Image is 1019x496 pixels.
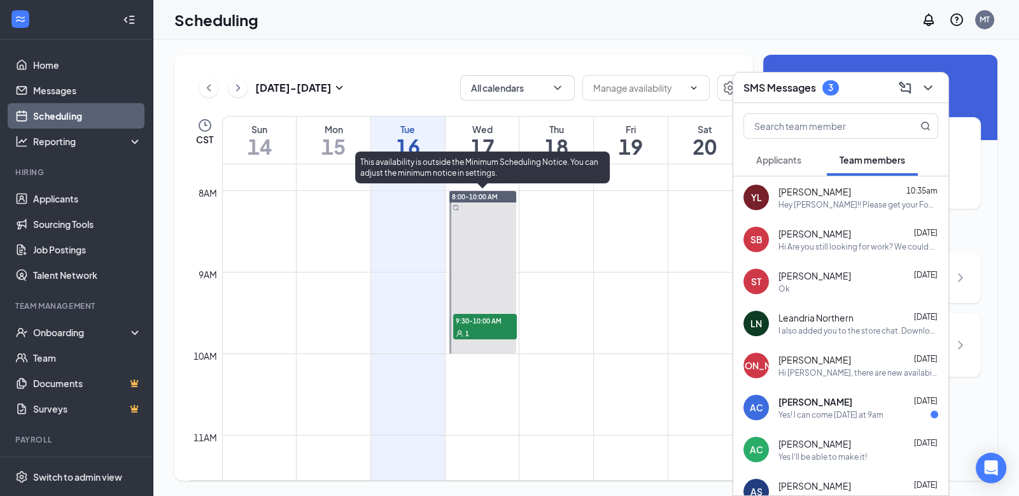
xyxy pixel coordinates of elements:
[519,136,593,157] h1: 18
[668,117,741,164] a: September 20, 2025
[33,326,131,339] div: Onboarding
[174,9,258,31] h1: Scheduling
[778,227,851,240] span: [PERSON_NAME]
[593,81,684,95] input: Manage availability
[914,438,938,448] span: [DATE]
[33,52,142,78] a: Home
[953,270,968,285] svg: ChevronRight
[33,103,142,129] a: Scheduling
[297,123,370,136] div: Mon
[297,117,370,164] a: September 15, 2025
[778,367,938,378] div: Hi [PERSON_NAME], there are new availabilities for an interview. This is a reminder to schedule y...
[197,118,213,133] svg: Clock
[15,167,139,178] div: Hiring
[895,78,915,98] button: ComposeMessage
[453,204,459,211] svg: Sync
[355,152,610,183] div: This availability is outside the Minimum Scheduling Notice. You can adjust the minimum notice in ...
[914,228,938,237] span: [DATE]
[750,233,762,246] div: SB
[191,349,220,363] div: 10am
[750,443,763,456] div: AC
[33,371,142,396] a: DocumentsCrown
[371,136,445,157] h1: 16
[921,12,936,27] svg: Notifications
[446,117,519,164] a: September 17, 2025
[719,359,793,372] div: [PERSON_NAME]
[750,317,762,330] div: LN
[223,123,296,136] div: Sun
[551,81,564,94] svg: ChevronDown
[15,471,28,483] svg: Settings
[920,80,936,96] svg: ChevronDown
[980,14,990,25] div: MT
[15,301,139,311] div: Team Management
[668,136,741,157] h1: 20
[920,121,931,131] svg: MagnifyingGlass
[778,241,938,252] div: Hi Are you still looking for work? We could use you if so! If so let me know and come see me [DAT...
[668,123,741,136] div: Sat
[722,80,738,96] svg: Settings
[914,312,938,322] span: [DATE]
[778,199,938,210] div: Hey [PERSON_NAME]!! Please get your Food Handlers done and your Onboarding Completed cause I'd li...
[223,117,296,164] a: September 14, 2025
[232,80,244,96] svg: ChevronRight
[33,237,142,262] a: Job Postings
[223,136,296,157] h1: 14
[33,186,142,211] a: Applicants
[196,186,220,200] div: 8am
[743,81,816,95] h3: SMS Messages
[840,154,905,166] span: Team members
[33,396,142,422] a: SurveysCrown
[594,123,668,136] div: Fri
[14,13,27,25] svg: WorkstreamLogo
[914,354,938,364] span: [DATE]
[594,136,668,157] h1: 19
[778,451,867,462] div: Yes I'll be able to make it!
[196,133,213,146] span: CST
[15,326,28,339] svg: UserCheck
[519,123,593,136] div: Thu
[914,270,938,280] span: [DATE]
[750,401,763,414] div: AC
[953,337,968,353] svg: ChevronRight
[778,395,852,408] span: [PERSON_NAME]
[778,353,851,366] span: [PERSON_NAME]
[371,117,445,164] a: September 16, 2025
[689,83,699,93] svg: ChevronDown
[202,80,215,96] svg: ChevronLeft
[446,123,519,136] div: Wed
[751,275,761,288] div: ST
[33,471,122,483] div: Switch to admin view
[828,82,833,93] div: 3
[976,453,1006,483] div: Open Intercom Messenger
[751,191,762,204] div: YL
[199,78,218,97] button: ChevronLeft
[778,479,851,492] span: [PERSON_NAME]
[460,75,575,101] button: All calendarsChevronDown
[297,136,370,157] h1: 15
[778,283,790,294] div: Ok
[33,262,142,288] a: Talent Network
[15,135,28,148] svg: Analysis
[778,269,851,282] span: [PERSON_NAME]
[332,80,347,96] svg: SmallChevronDown
[465,329,469,338] span: 1
[519,117,593,164] a: September 18, 2025
[191,430,220,444] div: 11am
[228,78,248,97] button: ChevronRight
[717,75,743,101] button: Settings
[778,311,854,324] span: Leandria Northern
[33,211,142,237] a: Sourcing Tools
[453,314,517,327] span: 9:30-10:00 AM
[778,325,938,336] div: I also added you to the store chat. Download the app BREAKROOM and join us when you get a chance.
[196,267,220,281] div: 9am
[33,345,142,371] a: Team
[446,136,519,157] h1: 17
[33,135,143,148] div: Reporting
[778,185,851,198] span: [PERSON_NAME]
[255,81,332,95] h3: [DATE] - [DATE]
[914,480,938,490] span: [DATE]
[906,186,938,195] span: 10:35am
[371,123,445,136] div: Tue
